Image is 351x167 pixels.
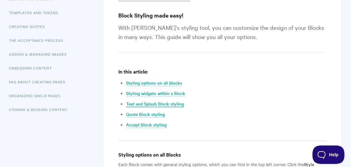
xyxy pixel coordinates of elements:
a: The Acceptance Process [9,34,68,46]
a: Styling options on all blocks [126,80,182,86]
strong: In this article: [118,68,148,75]
a: Creating Quotes [9,20,50,33]
a: Embedding Content [9,62,57,74]
p: With [PERSON_NAME]'s styling tool, you can customize the design of your Blocks in many ways. This... [118,23,326,52]
a: Text and Splash Block styling [126,101,184,107]
a: Templates and Tokens [9,6,63,19]
a: FAQ About Creating Pages [9,76,70,88]
a: Adding & Managing Images [9,48,72,60]
a: Accept Block styling [126,121,167,128]
iframe: Toggle Customer Support [312,145,345,164]
a: Storing & Reusing Content [9,103,72,116]
a: Styling widgets within a Block [126,90,185,97]
a: Quote Block styling [126,111,165,118]
h4: Styling options on all Blocks [118,151,326,158]
a: Organizing Qwilr Pages [9,89,65,102]
h3: Block Styling made easy! [118,11,326,20]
